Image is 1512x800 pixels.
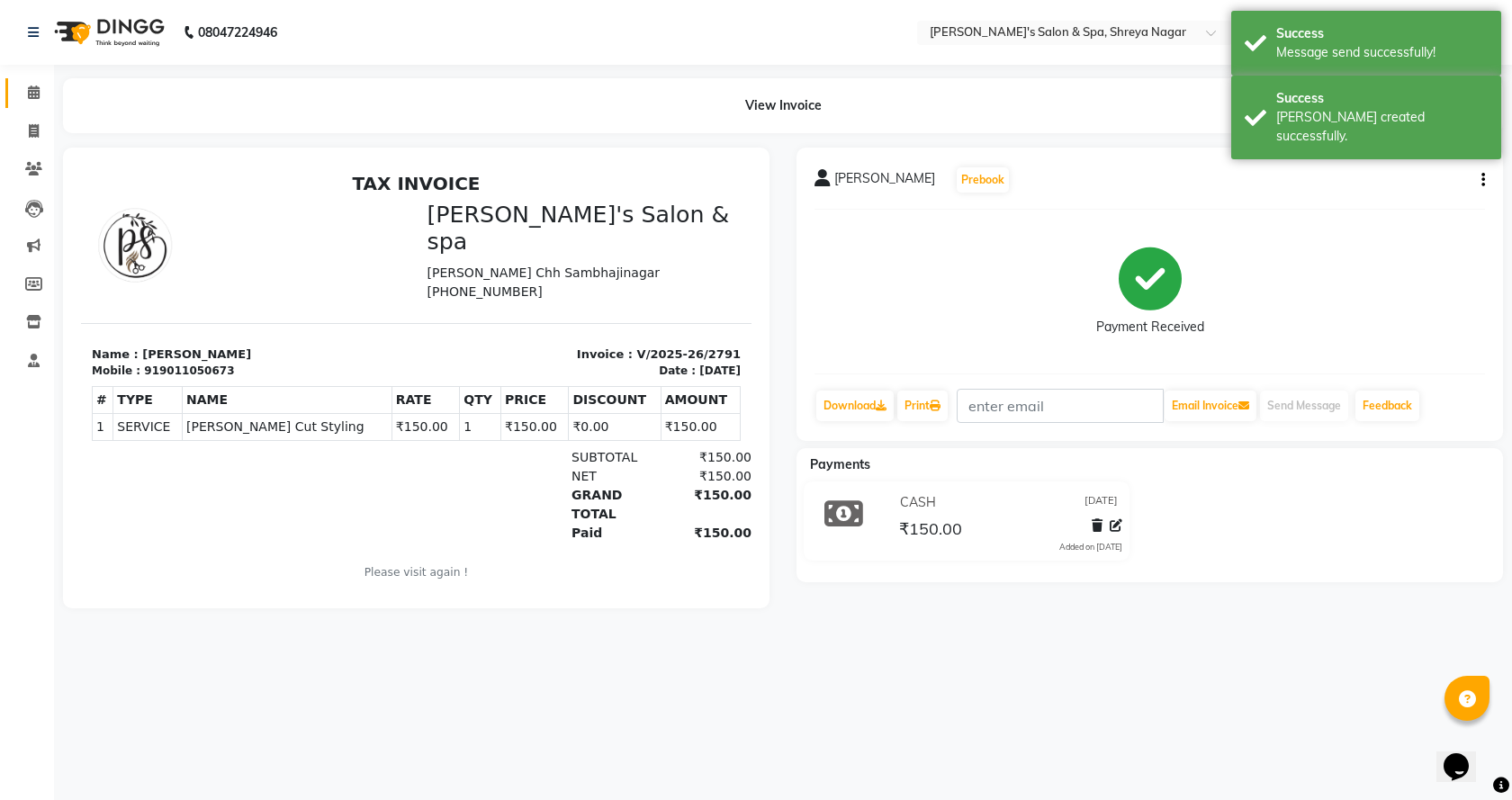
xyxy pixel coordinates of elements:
[379,248,420,275] td: 1
[899,518,962,544] span: ₹150.00
[46,7,169,58] img: logo
[488,248,580,275] td: ₹0.00
[580,248,659,275] td: ₹150.00
[480,320,575,358] div: GRAND TOTAL
[1260,391,1348,421] button: Send Message
[346,36,661,91] h3: [PERSON_NAME]'s Salon & spa
[575,358,670,377] div: ₹150.00
[1096,318,1204,337] div: Payment Received
[834,169,935,194] span: [PERSON_NAME]
[488,221,580,248] th: DISCOUNT
[810,456,870,472] span: Payments
[12,248,32,275] td: 1
[1276,108,1488,146] div: Bill created successfully.
[897,391,948,421] a: Print
[11,197,59,213] div: Mobile :
[578,197,615,213] div: Date :
[480,358,575,377] div: Paid
[618,197,660,213] div: [DATE]
[1276,43,1488,62] div: Message send successfully!
[310,221,378,248] th: RATE
[11,7,660,29] h2: TAX INVOICE
[12,221,32,248] th: #
[900,493,936,512] span: CASH
[575,301,670,320] div: ₹150.00
[1355,391,1419,421] a: Feedback
[480,283,575,301] div: SUBTOTAL
[957,389,1164,423] input: enter email
[575,320,670,358] div: ₹150.00
[419,221,487,248] th: PRICE
[105,252,307,271] span: [PERSON_NAME] Cut Styling
[1084,493,1118,512] span: [DATE]
[816,391,894,421] a: Download
[63,197,153,213] div: 919011050673
[575,283,670,301] div: ₹150.00
[11,180,325,198] p: Name : [PERSON_NAME]
[1276,89,1488,108] div: Success
[1436,728,1494,782] iframe: chat widget
[32,248,102,275] td: SERVICE
[63,78,1503,133] div: View Invoice
[32,221,102,248] th: TYPE
[346,117,661,136] p: [PHONE_NUMBER]
[1059,541,1122,553] div: Added on [DATE]
[346,98,661,117] p: [PERSON_NAME] Chh Sambhajinagar
[379,221,420,248] th: QTY
[480,301,575,320] div: NET
[198,7,277,58] b: 08047224946
[102,221,311,248] th: NAME
[1165,391,1256,421] button: Email Invoice
[419,248,487,275] td: ₹150.00
[11,399,660,415] p: Please visit again !
[310,248,378,275] td: ₹150.00
[580,221,659,248] th: AMOUNT
[1276,24,1488,43] div: Success
[957,167,1009,193] button: Prebook
[346,180,661,198] p: Invoice : V/2025-26/2791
